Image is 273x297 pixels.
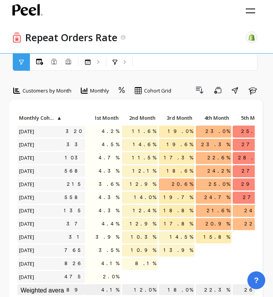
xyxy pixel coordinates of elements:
[17,271,37,283] span: [DATE]
[97,192,121,203] span: 4.3%
[123,115,155,121] span: 2nd Month
[196,284,231,296] p: 22.3%
[204,218,231,230] span: 20.9%
[131,139,158,150] span: 14.6%
[87,115,118,121] span: 1st Month
[122,112,158,124] div: Toggle SortBy
[254,275,259,286] span: ?
[97,165,121,177] span: 4.3%
[196,112,231,123] p: 4th Month
[85,112,122,124] div: Toggle SortBy
[205,205,231,217] span: 21.6%
[233,112,268,123] p: 5th Month
[162,245,195,256] span: 13.9%
[100,258,121,269] span: 4.1%
[207,178,231,190] span: 25.0%
[131,205,158,217] span: 12.4%
[248,34,255,41] img: api.shopify.svg
[240,126,268,137] span: 25.8%
[129,245,158,256] span: 10.9%
[100,126,121,137] span: 4.2%
[234,115,266,121] span: 5th Month
[206,152,231,164] span: 22.6%
[122,112,158,123] p: 2nd Month
[85,284,121,296] p: 4.1%
[128,178,158,190] span: 12.9%
[97,205,121,217] span: 4.3%
[240,178,268,190] span: 29.6%
[17,192,37,203] span: [DATE]
[17,218,37,230] span: [DATE]
[56,115,62,121] span: ▲
[17,126,37,137] span: [DATE]
[128,218,158,230] span: 12.9%
[134,258,158,269] span: 8.1%
[232,112,269,124] div: Toggle SortBy
[240,165,268,177] span: 27.6%
[130,152,158,164] span: 11.5%
[243,218,268,230] span: 22.5%
[122,284,158,296] p: 12.0%
[17,178,37,190] span: [DATE]
[17,152,37,164] span: [DATE]
[203,192,231,203] span: 24.7%
[12,32,21,43] img: header icon
[17,205,37,217] span: [DATE]
[241,192,268,203] span: 27.0%
[158,112,195,124] div: Toggle SortBy
[204,126,231,137] span: 23.0%
[100,218,121,230] span: 4.4%
[97,152,121,164] span: 4.7%
[129,231,158,243] span: 10.3%
[25,31,117,44] p: Repeat Orders Rate
[236,152,268,164] span: 28.3%
[197,115,229,121] span: 4th Month
[17,139,37,150] span: [DATE]
[206,165,231,177] span: 24.2%
[23,87,71,94] span: Customers by Month
[166,126,195,137] span: 19.0%
[240,139,268,150] span: 27.5%
[17,231,37,243] span: [DATE]
[195,112,232,124] div: Toggle SortBy
[162,192,195,203] span: 19.7%
[243,205,268,217] span: 24.2%
[17,258,37,269] span: [DATE]
[159,284,195,296] p: 18.0%
[132,192,158,203] span: 14.0%
[165,165,195,177] span: 18.6%
[97,178,121,190] span: 3.6%
[168,231,195,243] span: 14.5%
[94,231,121,243] span: 3.9%
[100,139,121,150] span: 4.5%
[131,165,158,177] span: 12.1%
[202,231,231,243] span: 15.8%
[97,245,121,256] span: 3.5%
[17,245,37,256] span: [DATE]
[85,112,121,123] p: 1st Month
[90,87,109,94] span: Monthly
[162,205,195,217] span: 18.8%
[170,178,195,190] span: 20.6%
[160,115,192,121] span: 3rd Month
[101,271,121,283] span: 2.0%
[130,126,158,137] span: 11.6%
[200,139,231,150] span: 23.3%
[17,112,64,123] p: Monthly Cohort
[144,87,171,94] span: Cohort Grid
[19,115,56,121] span: Monthly Cohort
[17,165,37,177] span: [DATE]
[162,218,195,230] span: 17.8%
[17,112,54,124] div: Toggle SortBy
[159,112,195,123] p: 3rd Month
[233,284,268,296] p: 26.5%
[162,152,195,164] span: 17.3%
[165,139,195,150] span: 19.6%
[247,271,265,289] button: ?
